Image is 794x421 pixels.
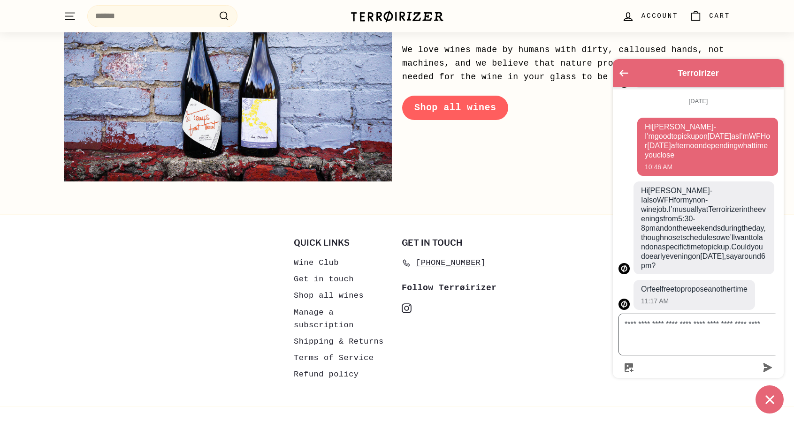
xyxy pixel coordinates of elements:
[294,304,392,333] a: Manage a subscription
[402,96,508,120] a: Shop all wines
[402,255,486,271] a: [PHONE_NUMBER]
[294,350,374,366] a: Terms of Service
[402,238,500,248] h2: Get in touch
[294,366,359,383] a: Refund policy
[684,2,736,30] a: Cart
[294,255,339,271] a: Wine Club
[402,43,730,83] p: We love wines made by humans with dirty, calloused hands, not machines, and we believe that natur...
[294,333,384,350] a: Shipping & Returns
[616,2,684,30] a: Account
[709,11,730,21] span: Cart
[294,238,392,248] h2: Quick links
[294,271,354,287] a: Get in touch
[294,287,364,304] a: Shop all wines
[610,59,786,413] inbox-online-store-chat: Shopify online store chat
[416,256,486,269] span: [PHONE_NUMBER]
[641,11,678,21] span: Account
[402,281,500,295] div: Follow Terrøirizer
